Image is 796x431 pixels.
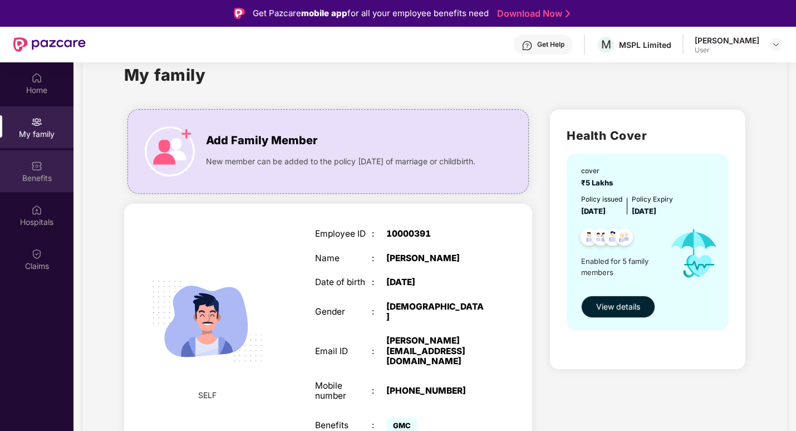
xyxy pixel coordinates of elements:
[315,420,372,430] div: Benefits
[581,296,655,318] button: View details
[206,155,475,168] span: New member can be added to the policy [DATE] of marriage or childbirth.
[611,225,638,252] img: svg+xml;base64,PHN2ZyB4bWxucz0iaHR0cDovL3d3dy53My5vcmcvMjAwMC9zdmciIHdpZHRoPSI0OC45NDMiIGhlaWdodD...
[567,126,729,145] h2: Health Cover
[253,7,489,20] div: Get Pazcare for all your employee benefits need
[198,389,217,401] span: SELF
[386,253,486,263] div: [PERSON_NAME]
[372,229,386,239] div: :
[372,253,386,263] div: :
[206,132,317,149] span: Add Family Member
[145,126,195,177] img: icon
[599,225,626,252] img: svg+xml;base64,PHN2ZyB4bWxucz0iaHR0cDovL3d3dy53My5vcmcvMjAwMC9zdmciIHdpZHRoPSI0OC45NDMiIGhlaWdodD...
[372,277,386,287] div: :
[315,277,372,287] div: Date of birth
[31,72,42,84] img: svg+xml;base64,PHN2ZyBpZD0iSG9tZSIgeG1sbnM9Imh0dHA6Ly93d3cudzMub3JnLzIwMDAvc3ZnIiB3aWR0aD0iMjAiIG...
[124,62,206,87] h1: My family
[315,253,372,263] div: Name
[386,277,486,287] div: [DATE]
[234,8,245,19] img: Logo
[13,37,86,52] img: New Pazcare Logo
[315,346,372,356] div: Email ID
[31,204,42,215] img: svg+xml;base64,PHN2ZyBpZD0iSG9zcGl0YWxzIiB4bWxucz0iaHR0cDovL3d3dy53My5vcmcvMjAwMC9zdmciIHdpZHRoPS...
[772,40,780,49] img: svg+xml;base64,PHN2ZyBpZD0iRHJvcGRvd24tMzJ4MzIiIHhtbG5zPSJodHRwOi8vd3d3LnczLm9yZy8yMDAwL3N2ZyIgd2...
[522,40,533,51] img: svg+xml;base64,PHN2ZyBpZD0iSGVscC0zMngzMiIgeG1sbnM9Imh0dHA6Ly93d3cudzMub3JnLzIwMDAvc3ZnIiB3aWR0aD...
[537,40,564,49] div: Get Help
[601,38,611,51] span: M
[139,253,276,389] img: svg+xml;base64,PHN2ZyB4bWxucz0iaHR0cDovL3d3dy53My5vcmcvMjAwMC9zdmciIHdpZHRoPSIyMjQiIGhlaWdodD0iMT...
[576,225,603,252] img: svg+xml;base64,PHN2ZyB4bWxucz0iaHR0cDovL3d3dy53My5vcmcvMjAwMC9zdmciIHdpZHRoPSI0OC45NDMiIGhlaWdodD...
[315,229,372,239] div: Employee ID
[31,160,42,172] img: svg+xml;base64,PHN2ZyBpZD0iQmVuZWZpdHMiIHhtbG5zPSJodHRwOi8vd3d3LnczLm9yZy8yMDAwL3N2ZyIgd2lkdGg9Ij...
[386,302,486,322] div: [DEMOGRAPHIC_DATA]
[386,386,486,396] div: [PHONE_NUMBER]
[581,194,622,205] div: Policy issued
[695,46,759,55] div: User
[301,8,347,18] strong: mobile app
[587,225,615,252] img: svg+xml;base64,PHN2ZyB4bWxucz0iaHR0cDovL3d3dy53My5vcmcvMjAwMC9zdmciIHdpZHRoPSI0OC45MTUiIGhlaWdodD...
[372,346,386,356] div: :
[632,207,656,215] span: [DATE]
[596,301,640,313] span: View details
[31,248,42,259] img: svg+xml;base64,PHN2ZyBpZD0iQ2xhaW0iIHhtbG5zPSJodHRwOi8vd3d3LnczLm9yZy8yMDAwL3N2ZyIgd2lkdGg9IjIwIi...
[315,381,372,401] div: Mobile number
[619,40,671,50] div: MSPL Limited
[315,307,372,317] div: Gender
[581,166,616,177] div: cover
[695,35,759,46] div: [PERSON_NAME]
[497,8,567,19] a: Download Now
[386,229,486,239] div: 10000391
[372,386,386,396] div: :
[372,420,386,430] div: :
[632,194,673,205] div: Policy Expiry
[566,8,570,19] img: Stroke
[581,178,616,187] span: ₹5 Lakhs
[386,336,486,366] div: [PERSON_NAME][EMAIL_ADDRESS][DOMAIN_NAME]
[581,256,660,278] span: Enabled for 5 family members
[31,116,42,128] img: svg+xml;base64,PHN2ZyB3aWR0aD0iMjAiIGhlaWdodD0iMjAiIHZpZXdCb3g9IjAgMCAyMCAyMCIgZmlsbD0ibm9uZSIgeG...
[372,307,386,317] div: :
[581,207,606,215] span: [DATE]
[660,217,728,290] img: icon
